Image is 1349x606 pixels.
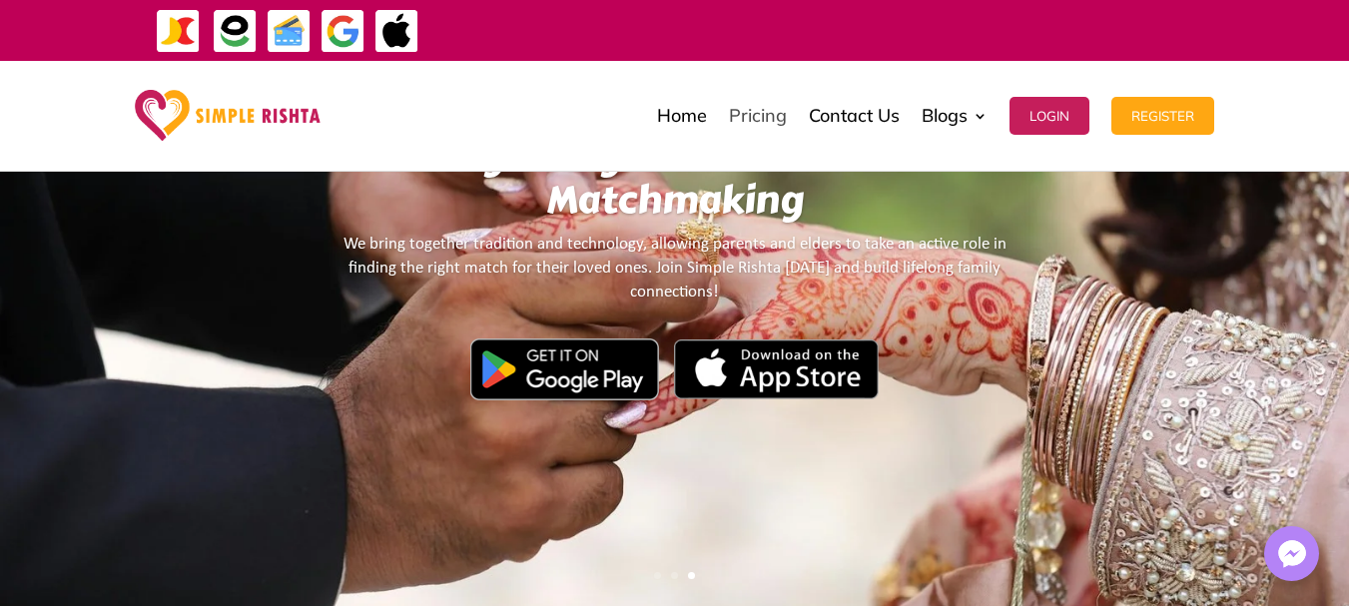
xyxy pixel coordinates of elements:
[922,66,988,166] a: Blogs
[213,9,258,54] img: EasyPaisa-icon
[688,572,695,579] a: 3
[1010,66,1089,166] a: Login
[809,66,900,166] a: Contact Us
[1010,97,1089,135] button: Login
[321,9,365,54] img: GooglePay-icon
[729,66,787,166] a: Pricing
[1111,66,1214,166] a: Register
[654,572,661,579] a: 1
[1111,97,1214,135] button: Register
[671,572,678,579] a: 2
[374,9,419,54] img: ApplePay-icon
[340,233,1009,408] : We bring together tradition and technology, allowing parents and elders to take an active role in...
[470,338,659,400] img: Google Play
[657,66,707,166] a: Home
[340,133,1009,233] h1: Digitizing the Traditional Matchmaking
[156,9,201,54] img: JazzCash-icon
[267,9,312,54] img: Credit Cards
[1272,534,1312,574] img: Messenger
